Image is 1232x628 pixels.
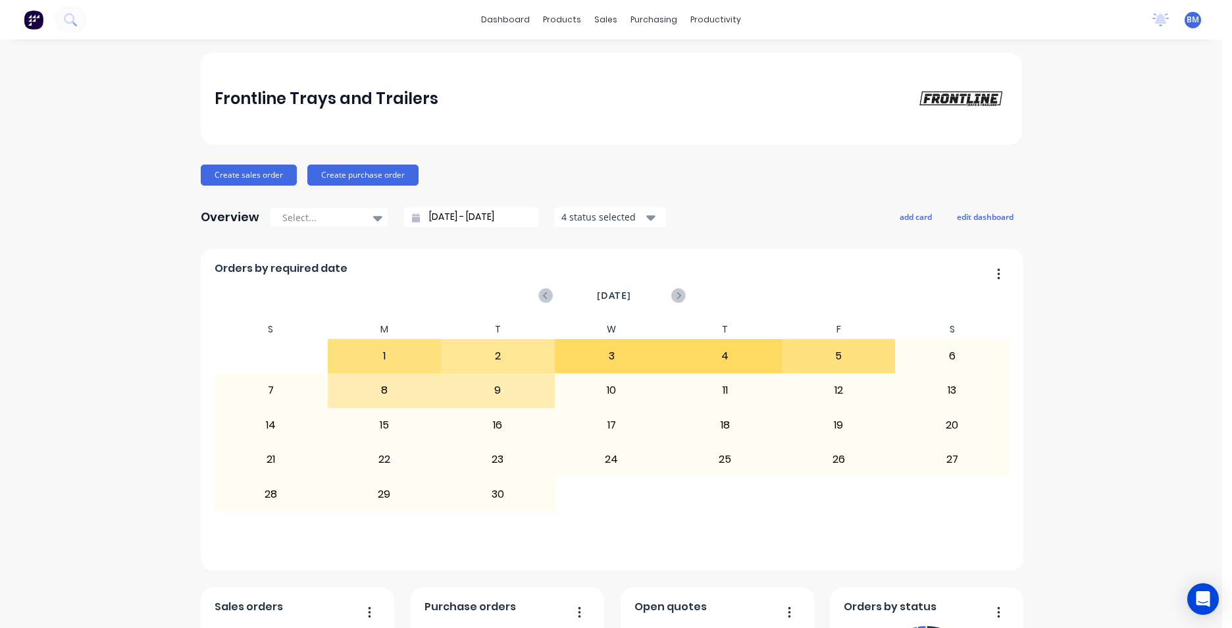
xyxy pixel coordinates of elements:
div: 8 [328,374,441,407]
div: 1 [328,340,441,373]
div: 14 [215,409,327,442]
div: 29 [328,477,441,510]
button: Create sales order [201,165,297,186]
span: Purchase orders [424,599,516,615]
span: Orders by required date [215,261,347,276]
div: Open Intercom Messenger [1187,583,1219,615]
div: sales [588,10,624,30]
div: 12 [783,374,895,407]
div: Frontline Trays and Trailers [215,86,438,112]
div: 25 [669,443,781,476]
div: 5 [783,340,895,373]
div: 4 [669,340,781,373]
button: 4 status selected [554,207,666,227]
span: Open quotes [634,599,707,615]
div: 9 [442,374,554,407]
span: Orders by status [844,599,937,615]
div: S [895,320,1009,339]
div: 30 [442,477,554,510]
button: add card [891,208,940,225]
span: [DATE] [597,288,631,303]
div: 26 [783,443,895,476]
div: purchasing [624,10,684,30]
div: Overview [201,204,259,230]
div: 10 [555,374,668,407]
button: edit dashboard [948,208,1022,225]
div: 27 [896,443,1008,476]
button: Create purchase order [307,165,419,186]
div: M [328,320,442,339]
div: W [555,320,669,339]
div: 21 [215,443,327,476]
div: 6 [896,340,1008,373]
img: Factory [24,10,43,30]
span: BM [1187,14,1199,26]
div: 15 [328,409,441,442]
img: Frontline Trays and Trailers [915,88,1008,109]
a: dashboard [475,10,536,30]
div: 22 [328,443,441,476]
div: productivity [684,10,748,30]
div: 2 [442,340,554,373]
div: 20 [896,409,1008,442]
div: T [441,320,555,339]
div: 17 [555,409,668,442]
div: 4 status selected [561,210,644,224]
div: 28 [215,477,327,510]
div: F [782,320,896,339]
span: Sales orders [215,599,283,615]
div: 24 [555,443,668,476]
div: 19 [783,409,895,442]
div: 3 [555,340,668,373]
div: 7 [215,374,327,407]
div: 13 [896,374,1008,407]
div: 18 [669,409,781,442]
div: products [536,10,588,30]
div: 16 [442,409,554,442]
div: T [668,320,782,339]
div: 11 [669,374,781,407]
div: 23 [442,443,554,476]
div: S [214,320,328,339]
